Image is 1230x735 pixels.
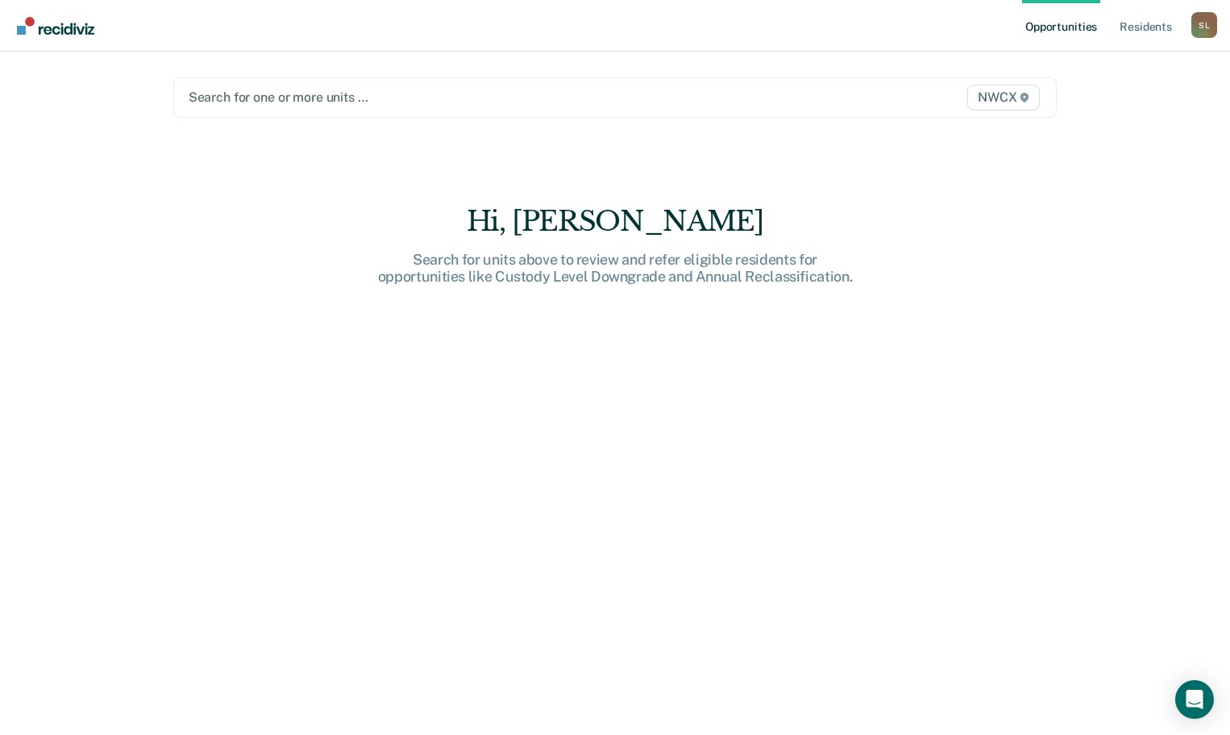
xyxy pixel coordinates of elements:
img: Recidiviz [17,17,94,35]
div: Hi, [PERSON_NAME] [357,205,873,238]
div: S L [1191,12,1217,38]
button: Profile dropdown button [1191,12,1217,38]
div: Search for units above to review and refer eligible residents for opportunities like Custody Leve... [357,251,873,286]
span: NWCX [967,85,1040,111]
div: Open Intercom Messenger [1175,680,1214,719]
